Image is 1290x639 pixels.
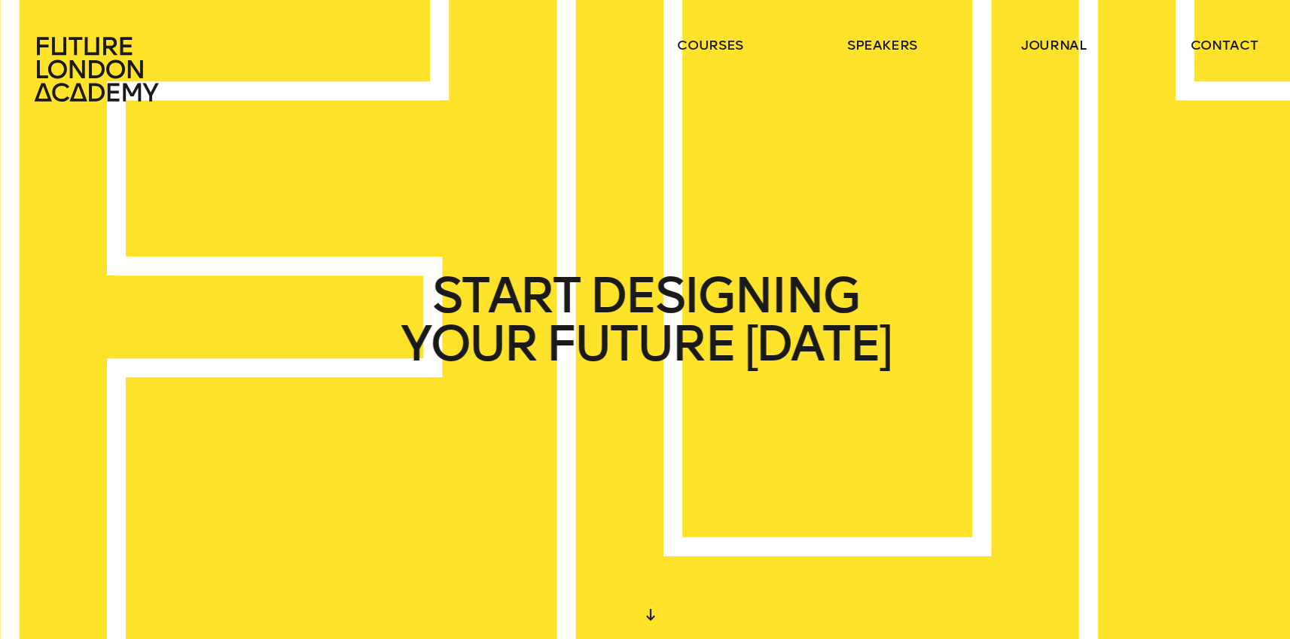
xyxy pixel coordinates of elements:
a: courses [677,36,743,54]
span: [DATE] [744,320,890,368]
span: START [432,272,579,320]
span: DESIGNING [589,272,858,320]
a: contact [1191,36,1258,54]
span: YOUR [400,320,535,368]
a: journal [1021,36,1087,54]
span: FUTURE [546,320,734,368]
a: speakers [847,36,917,54]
